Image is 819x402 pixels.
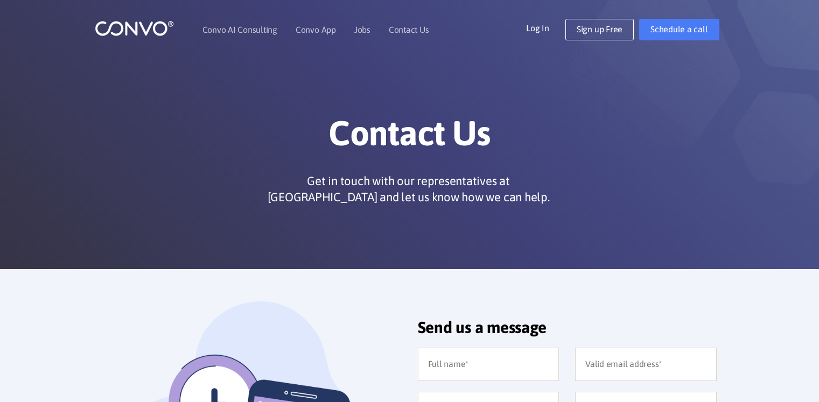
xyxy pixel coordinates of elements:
input: Valid email address* [575,348,717,381]
a: Schedule a call [639,19,719,40]
img: logo_1.png [95,20,174,37]
a: Contact Us [389,25,429,34]
h2: Send us a message [418,318,717,345]
input: Full name* [418,348,559,381]
p: Get in touch with our representatives at [GEOGRAPHIC_DATA] and let us know how we can help. [263,173,554,205]
h1: Contact Us [111,112,709,162]
a: Sign up Free [565,19,634,40]
a: Log In [526,19,565,36]
a: Jobs [354,25,370,34]
a: Convo AI Consulting [202,25,277,34]
a: Convo App [296,25,336,34]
